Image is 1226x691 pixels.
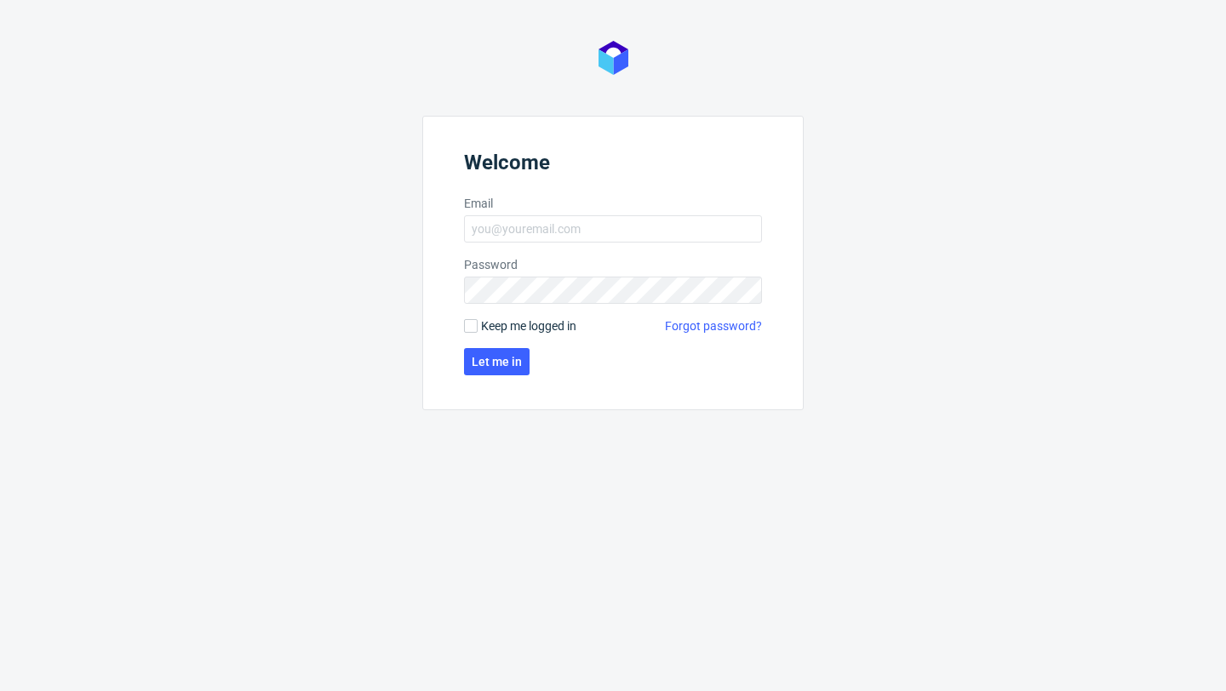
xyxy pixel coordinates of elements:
input: you@youremail.com [464,215,762,243]
span: Keep me logged in [481,317,576,334]
span: Let me in [472,356,522,368]
a: Forgot password? [665,317,762,334]
label: Email [464,195,762,212]
button: Let me in [464,348,530,375]
header: Welcome [464,151,762,181]
label: Password [464,256,762,273]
